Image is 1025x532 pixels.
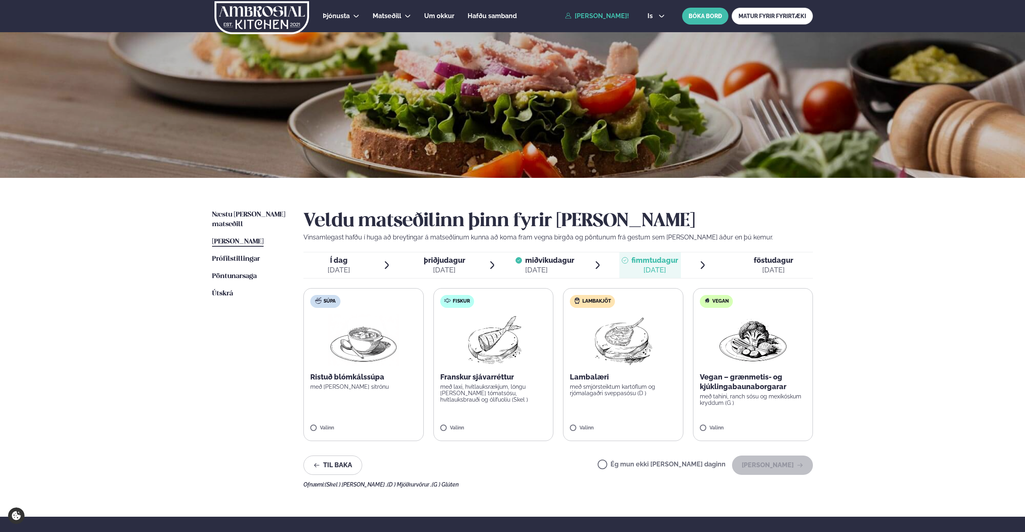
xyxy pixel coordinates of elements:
span: Í dag [328,256,350,265]
p: Vinsamlegast hafðu í huga að breytingar á matseðlinum kunna að koma fram vegna birgða og pöntunum... [303,233,813,242]
img: Soup.png [328,314,399,366]
img: Fish.png [458,314,529,366]
a: Hafðu samband [468,11,517,21]
a: MATUR FYRIR FYRIRTÆKI [732,8,813,25]
span: Þjónusta [323,12,350,20]
p: Ristuð blómkálssúpa [310,372,417,382]
a: Næstu [PERSON_NAME] matseðill [212,210,287,229]
p: með laxi, hvítlauksrækjum, löngu [PERSON_NAME] tómatsósu, hvítlauksbrauði og ólífuolíu (Skel ) [440,384,547,403]
span: Vegan [712,298,729,305]
span: Útskrá [212,290,233,297]
p: með [PERSON_NAME] sítrónu [310,384,417,390]
p: með smjörsteiktum kartöflum og rjómalagaðri sveppasósu (D ) [570,384,676,396]
div: [DATE] [424,265,465,275]
span: miðvikudagur [525,256,574,264]
a: Prófílstillingar [212,254,260,264]
span: föstudagur [754,256,793,264]
img: Lamb-Meat.png [588,314,659,366]
span: is [648,13,655,19]
img: logo [214,1,310,34]
p: Franskur sjávarréttur [440,372,547,382]
img: soup.svg [315,297,322,304]
button: is [641,13,671,19]
a: Pöntunarsaga [212,272,257,281]
span: Matseðill [373,12,401,20]
div: [DATE] [754,265,793,275]
a: Um okkur [424,11,454,21]
a: Cookie settings [8,507,25,524]
p: Lambalæri [570,372,676,382]
img: Vegan.svg [704,297,710,304]
a: [PERSON_NAME]! [565,12,629,20]
span: (D ) Mjólkurvörur , [387,481,432,488]
h2: Veldu matseðilinn þinn fyrir [PERSON_NAME] [303,210,813,233]
span: Pöntunarsaga [212,273,257,280]
span: Fiskur [453,298,470,305]
div: Ofnæmi: [303,481,813,488]
img: fish.svg [444,297,451,304]
span: [PERSON_NAME] [212,238,264,245]
img: Lamb.svg [574,297,580,304]
button: BÓKA BORÐ [682,8,728,25]
span: (G ) Glúten [432,481,459,488]
button: [PERSON_NAME] [732,456,813,475]
span: fimmtudagur [631,256,678,264]
a: Útskrá [212,289,233,299]
a: Þjónusta [323,11,350,21]
a: [PERSON_NAME] [212,237,264,247]
div: [DATE] [631,265,678,275]
span: Um okkur [424,12,454,20]
div: [DATE] [328,265,350,275]
button: Til baka [303,456,362,475]
span: Lambakjöt [582,298,611,305]
img: Vegan.png [718,314,788,366]
span: þriðjudagur [424,256,465,264]
p: með tahini, ranch sósu og mexíkóskum kryddum (G ) [700,393,806,406]
span: Prófílstillingar [212,256,260,262]
span: Hafðu samband [468,12,517,20]
div: [DATE] [525,265,574,275]
span: Næstu [PERSON_NAME] matseðill [212,211,285,228]
a: Matseðill [373,11,401,21]
span: (Skel ) [PERSON_NAME] , [325,481,387,488]
span: Súpa [324,298,336,305]
p: Vegan – grænmetis- og kjúklingabaunaborgarar [700,372,806,392]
